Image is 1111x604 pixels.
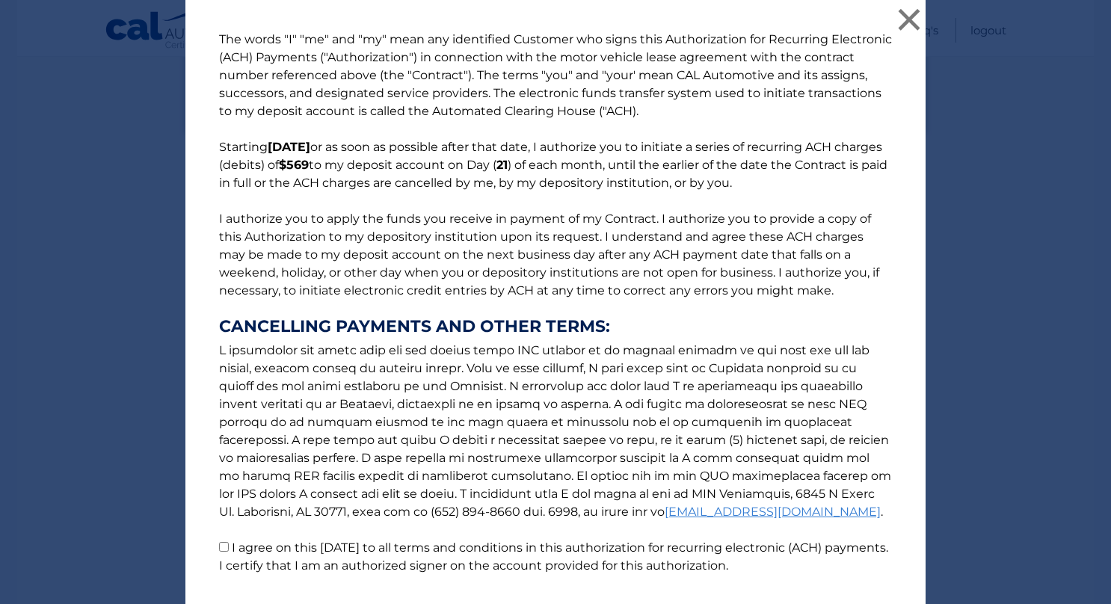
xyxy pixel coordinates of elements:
[268,140,310,154] b: [DATE]
[665,505,881,519] a: [EMAIL_ADDRESS][DOMAIN_NAME]
[894,4,924,34] button: ×
[496,158,508,172] b: 21
[219,540,888,573] label: I agree on this [DATE] to all terms and conditions in this authorization for recurring electronic...
[279,158,309,172] b: $569
[204,31,907,575] p: The words "I" "me" and "my" mean any identified Customer who signs this Authorization for Recurri...
[219,318,892,336] strong: CANCELLING PAYMENTS AND OTHER TERMS:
